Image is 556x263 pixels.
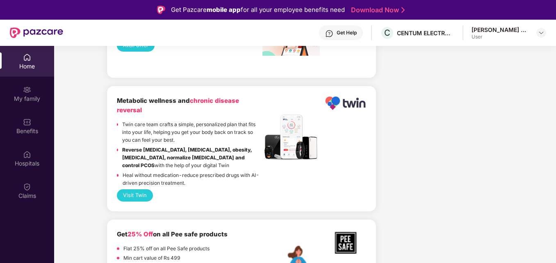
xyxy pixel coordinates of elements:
strong: Reverse [MEDICAL_DATA], [MEDICAL_DATA], obesity, [MEDICAL_DATA], normalize [MEDICAL_DATA] and con... [122,147,252,168]
p: Heal without medication-reduce prescribed drugs with AI-driven precision treatment. [123,172,262,187]
img: svg+xml;base64,PHN2ZyBpZD0iSGVscC0zMngzMiIgeG1sbnM9Imh0dHA6Ly93d3cudzMub3JnLzIwMDAvc3ZnIiB3aWR0aD... [325,29,333,38]
p: with the help of your digital Twin [122,146,262,170]
div: Get Pazcare for all your employee benefits need [171,5,345,15]
b: Get on all Pee safe products [117,230,228,238]
p: Twin care team crafts a simple, personalized plan that fits into your life, helping you get your ... [122,121,262,144]
img: PEE_SAFE%20Logo.png [325,229,366,256]
div: [PERSON_NAME] Malar R [472,26,529,34]
p: Min cart value of Rs 499 [123,254,180,262]
img: svg+xml;base64,PHN2ZyBpZD0iQmVuZWZpdHMiIHhtbG5zPSJodHRwOi8vd3d3LnczLm9yZy8yMDAwL3N2ZyIgd2lkdGg9Ij... [23,118,31,126]
div: CENTUM ELECTRONICS LIMITED [397,29,454,37]
img: Logo.png [325,96,366,111]
p: Flat 25% off on all Pee Safe products [123,245,210,253]
span: C [384,28,390,38]
div: Get Help [337,29,357,36]
img: Header.jpg [262,112,320,162]
img: Logo [157,6,165,14]
a: Download Now [351,6,402,14]
img: svg+xml;base64,PHN2ZyBpZD0iQ2xhaW0iIHhtbG5zPSJodHRwOi8vd3d3LnczLm9yZy8yMDAwL3N2ZyIgd2lkdGg9IjIwIi... [23,183,31,191]
b: Metabolic wellness and [117,97,239,114]
span: 25% Off [128,230,153,238]
img: svg+xml;base64,PHN2ZyBpZD0iSG9tZSIgeG1sbnM9Imh0dHA6Ly93d3cudzMub3JnLzIwMDAvc3ZnIiB3aWR0aD0iMjAiIG... [23,53,31,61]
img: svg+xml;base64,PHN2ZyB3aWR0aD0iMjAiIGhlaWdodD0iMjAiIHZpZXdCb3g9IjAgMCAyMCAyMCIgZmlsbD0ibm9uZSIgeG... [23,86,31,94]
img: svg+xml;base64,PHN2ZyBpZD0iSG9zcGl0YWxzIiB4bWxucz0iaHR0cDovL3d3dy53My5vcmcvMjAwMC9zdmciIHdpZHRoPS... [23,150,31,159]
img: New Pazcare Logo [10,27,63,38]
img: svg+xml;base64,PHN2ZyBpZD0iRHJvcGRvd24tMzJ4MzIiIHhtbG5zPSJodHRwOi8vd3d3LnczLm9yZy8yMDAwL3N2ZyIgd2... [538,29,545,36]
button: Visit Twin [117,189,153,202]
div: User [472,34,529,40]
img: Stroke [401,6,405,14]
strong: mobile app [207,6,241,14]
